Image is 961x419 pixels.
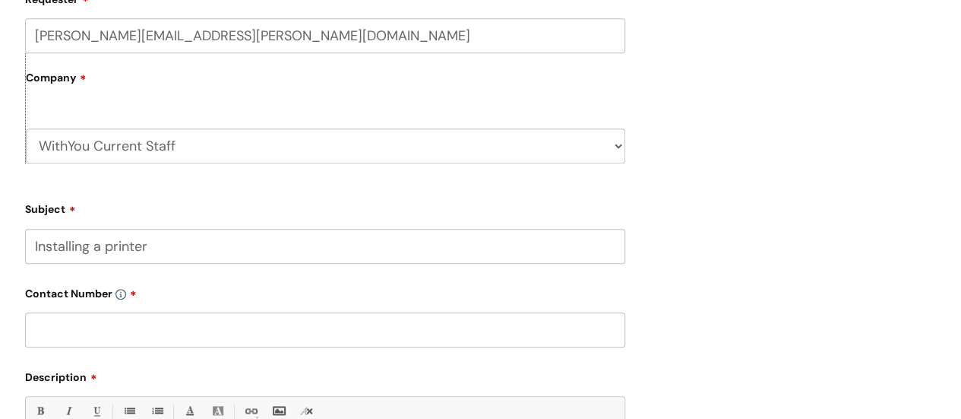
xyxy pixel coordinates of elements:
[25,198,625,216] label: Subject
[26,66,625,100] label: Company
[25,366,625,384] label: Description
[115,289,126,300] img: info-icon.svg
[25,18,625,53] input: Email
[25,282,625,300] label: Contact Number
